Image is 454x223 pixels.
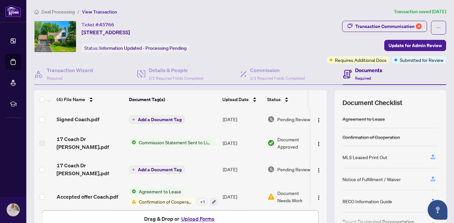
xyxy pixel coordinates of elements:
span: (4) File Name [57,96,85,103]
th: Upload Date [220,90,265,109]
span: View Transaction [82,9,117,15]
span: Drag & Drop or [144,214,216,223]
button: Status IconCommission Statement Sent to Listing Brokerage [129,139,214,146]
span: Accepted offer Coach.pdf [57,193,118,201]
span: 45766 [99,22,114,28]
li: / [77,8,79,15]
div: RECO Information Guide [342,198,392,205]
img: Status Icon [129,139,136,146]
span: Document Approved [277,136,318,150]
span: Status [267,96,281,103]
span: Commission Statement Sent to Listing Brokerage [136,139,214,146]
div: MLS Leased Print Out [342,153,387,161]
span: Pending Review [277,116,310,123]
span: 17 Coach Dr [PERSON_NAME].pdf [57,161,124,177]
img: Document Status [267,139,275,147]
div: Transaction Communication [355,21,422,32]
button: Logo [314,114,324,125]
button: Upload Forms [179,214,216,223]
td: [DATE] [220,182,265,211]
td: [DATE] [220,109,265,130]
span: Signed Coach.pdf [57,115,99,123]
button: Logo [314,138,324,148]
h4: Transaction Wizard [47,66,93,74]
button: Open asap [428,200,447,220]
div: Notice of Fulfillment / Waiver [342,176,401,183]
span: Agreement to Lease [136,188,184,195]
span: Information Updated - Processing Pending [99,45,187,51]
span: plus [132,118,135,121]
span: home [34,10,39,14]
span: Submitted for Review [400,56,443,64]
img: Document Status [267,193,275,200]
span: Required [355,76,371,81]
span: [STREET_ADDRESS] [82,28,130,36]
button: Add a Document Tag [129,165,185,174]
div: Ticket #: [82,21,114,28]
th: Document Tag(s) [126,90,220,109]
span: Requires Additional Docs [335,56,387,64]
span: Deal Processing [41,9,75,15]
td: [DATE] [220,156,265,182]
div: 4 [416,23,422,29]
article: Transaction saved [DATE] [394,8,446,15]
img: Logo [316,195,321,200]
th: Status [265,90,320,109]
span: 17 Coach Dr [PERSON_NAME].pdf [57,135,124,151]
button: Logo [314,164,324,175]
img: logo [5,5,21,17]
button: Add a Document Tag [129,166,185,174]
span: Add a Document Tag [138,117,182,122]
span: Update for Admin Review [389,40,442,51]
span: Add a Document Tag [138,167,182,172]
button: Update for Admin Review [384,40,446,51]
h4: Commission [250,66,305,74]
button: Logo [314,191,324,202]
span: Required [47,76,63,81]
img: Logo [316,118,321,123]
button: Add a Document Tag [129,116,185,124]
span: Document Checklist [342,98,402,107]
h4: Details & People [149,66,203,74]
span: 1/1 Required Fields Completed [250,76,305,81]
span: Document Needs Work [277,189,312,204]
td: [DATE] [220,130,265,156]
span: Pending Review [277,166,310,173]
th: (4) File Name [54,90,126,109]
span: Upload Date [222,96,249,103]
button: Status IconAgreement to LeaseStatus IconConfirmation of Cooperation+1 [129,188,217,206]
span: 2/2 Required Fields Completed [149,76,203,81]
div: + 1 [197,198,208,205]
img: Document Status [267,116,275,123]
img: Status Icon [129,188,136,195]
span: plus [132,168,135,171]
span: ellipsis [436,25,441,30]
img: Document Status [267,166,275,173]
img: IMG-X12298646_1.jpg [35,21,76,52]
h4: Documents [355,66,382,74]
img: Logo [316,168,321,173]
img: Logo [316,141,321,147]
div: Status: [82,43,189,52]
button: Add a Document Tag [129,115,185,124]
div: Agreement to Lease [342,115,385,123]
img: Status Icon [129,198,136,205]
div: Confirmation of Cooperation [342,133,400,141]
span: Confirmation of Cooperation [136,198,194,205]
button: Transaction Communication4 [342,21,427,32]
img: Profile Icon [7,204,19,216]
